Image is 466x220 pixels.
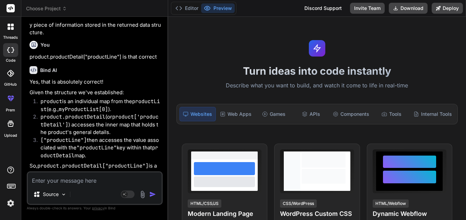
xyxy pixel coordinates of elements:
label: Upload [4,133,17,138]
div: HTML/CSS/JS [188,199,221,208]
li: is an individual map from the (e.g., ). [35,98,161,113]
button: Preview [201,3,235,13]
label: GitHub [4,82,17,87]
p: Given the structure we've established: [30,89,161,97]
h6: You [40,41,50,48]
p: Source [43,191,59,198]
code: myProductList[0] [59,106,108,113]
span: Choose Project [26,5,67,12]
img: attachment [139,191,147,198]
img: icon [149,191,156,198]
code: product.productDetail [40,113,105,120]
h4: Modern Landing Page [188,209,261,219]
h6: Bind AI [40,67,57,74]
p: So, is a perfectly valid and correct way to access the product line for a given map in [GEOGRAPHI... [30,162,161,185]
label: prem [6,107,15,113]
h4: WordPress Custom CSS [280,209,354,219]
div: Components [330,107,372,121]
img: settings [5,197,16,209]
div: HTML/Webflow [373,199,409,208]
code: productDetail [40,144,158,159]
div: Tools [373,107,409,121]
p: Always double-check its answers. Your in Bind [27,205,163,211]
code: ["productLine"] [40,137,87,144]
code: product [40,98,62,105]
code: "productLine" [77,144,117,151]
div: Discord Support [300,3,346,14]
button: Download [389,3,428,14]
span: privacy [92,206,104,210]
p: product.productDetail["productLine"] is that correct [30,53,161,61]
p: Yes, that is absolutely correct! [30,78,161,86]
img: Pick Models [61,192,67,197]
p: This approach allows you to systematically access any piece of information stored in the returned... [30,13,161,37]
li: then accesses the value associated with the key within that map. [35,136,161,160]
div: Games [256,107,292,121]
h1: Turn ideas into code instantly [172,65,462,77]
button: Editor [173,3,201,13]
code: productList [40,98,160,113]
code: product.productDetail["productLine"] [37,162,149,169]
div: Websites [179,107,216,121]
li: (or ) accesses the inner map that holds the product's general details. [35,113,161,136]
label: threads [3,35,18,40]
div: CSS/WordPress [280,199,317,208]
button: Deploy [432,3,463,14]
label: code [6,58,15,63]
code: product['productDetail'] [40,113,159,128]
div: APIs [293,107,329,121]
button: Invite Team [350,3,385,14]
p: Describe what you want to build, and watch it come to life in real-time [172,81,462,90]
div: Web Apps [217,107,254,121]
div: Internal Tools [411,107,455,121]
